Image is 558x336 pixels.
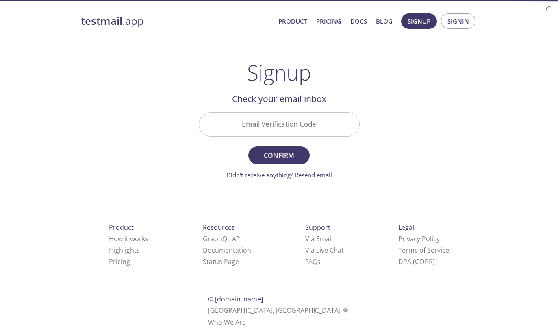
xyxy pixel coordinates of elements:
[398,257,435,266] a: DPA (GDPR)
[81,14,122,28] strong: testmail
[208,295,263,303] span: © [DOMAIN_NAME]
[257,150,300,161] span: Confirm
[203,257,239,266] a: Status Page
[208,306,350,315] span: [GEOGRAPHIC_DATA], [GEOGRAPHIC_DATA]
[226,171,332,179] a: Didn't receive anything? Resend email
[109,257,130,266] a: Pricing
[376,16,393,26] a: Blog
[305,234,333,243] a: Via Email
[203,234,242,243] a: GraphQL API
[317,257,321,266] span: s
[408,16,430,26] span: Signup
[305,246,344,255] a: Via Live Chat
[305,223,330,232] span: Support
[278,16,307,26] a: Product
[401,13,437,29] button: Signup
[447,16,469,26] span: Signin
[441,13,475,29] button: Signin
[109,234,148,243] a: How it works
[398,223,414,232] span: Legal
[398,246,449,255] a: Terms of Service
[203,246,251,255] a: Documentation
[208,318,246,327] a: Who We Are
[248,146,309,164] button: Confirm
[350,16,367,26] a: Docs
[247,60,311,85] h1: Signup
[81,14,272,28] a: testmail.app
[398,234,440,243] a: Privacy Policy
[316,16,341,26] a: Pricing
[109,246,140,255] a: Highlights
[109,223,134,232] span: Product
[199,92,360,106] h2: Check your email inbox
[305,257,321,266] a: FAQ
[203,223,235,232] span: Resources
